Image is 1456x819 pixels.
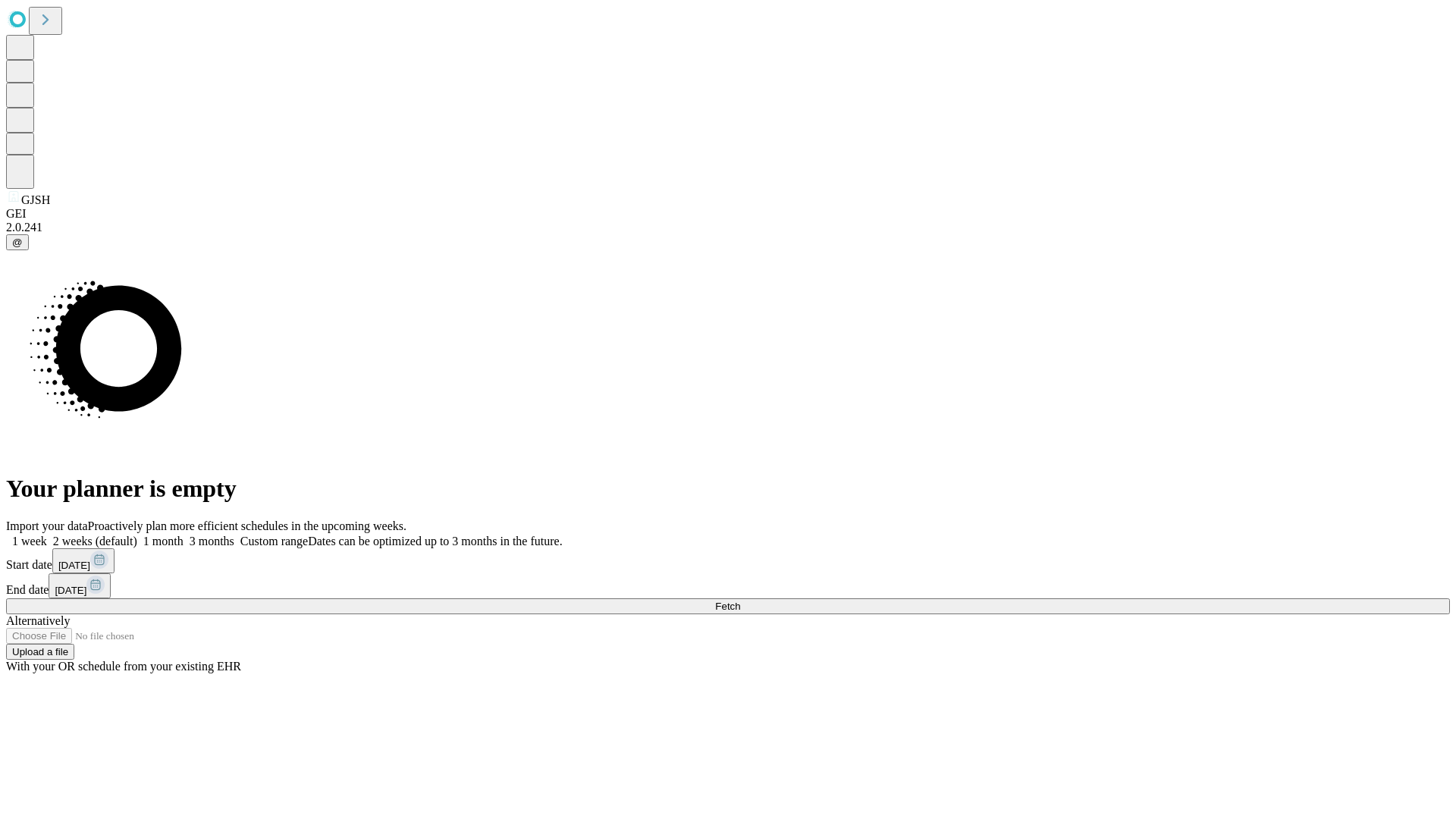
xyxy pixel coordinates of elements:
div: End date [6,573,1450,598]
button: @ [6,234,29,250]
div: GEI [6,207,1450,221]
span: Alternatively [6,614,70,627]
span: Import your data [6,519,88,532]
h1: Your planner is empty [6,475,1450,503]
button: [DATE] [52,548,115,573]
span: 1 week [12,535,47,548]
span: 2 weeks (default) [53,535,137,548]
span: @ [12,237,23,248]
span: 3 months [190,535,234,548]
span: Fetch [715,601,740,612]
span: 1 month [143,535,184,548]
span: Dates can be optimized up to 3 months in the future. [308,535,562,548]
span: GJSH [21,193,50,206]
div: 2.0.241 [6,221,1450,234]
span: [DATE] [55,585,86,596]
span: Custom range [240,535,308,548]
span: [DATE] [58,560,90,571]
button: Upload a file [6,644,74,660]
button: Fetch [6,598,1450,614]
button: [DATE] [49,573,111,598]
span: With your OR schedule from your existing EHR [6,660,241,673]
span: Proactively plan more efficient schedules in the upcoming weeks. [88,519,406,532]
div: Start date [6,548,1450,573]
